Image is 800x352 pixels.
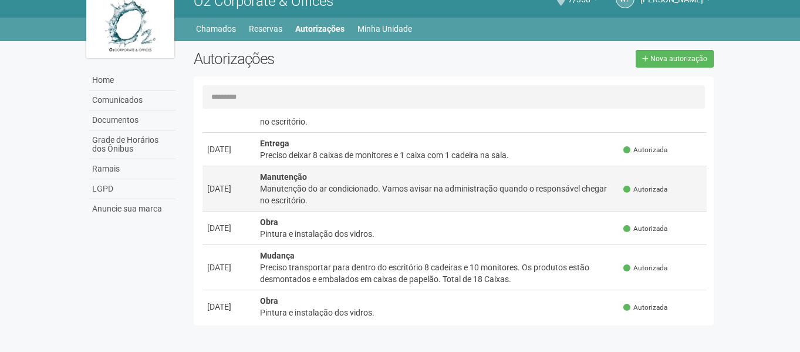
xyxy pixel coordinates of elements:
a: Nova autorização [636,50,714,68]
span: Autorizada [623,145,667,155]
strong: Entrega [260,139,289,148]
a: Minha Unidade [357,21,412,37]
span: Autorizada [623,185,667,195]
div: Pintura e instalação dos vidros. [260,307,615,319]
div: Manutenção do ar condicionado. Vamos avisar na administração quando o responsável chegar no escri... [260,104,615,128]
div: Manutenção do ar condicionado. Vamos avisar na administração quando o responsável chegar no escri... [260,183,615,206]
div: [DATE] [207,143,251,155]
div: [DATE] [207,262,251,273]
div: [DATE] [207,301,251,313]
a: Home [89,71,176,90]
h2: Autorizações [194,50,445,68]
div: Preciso deixar 8 caixas de monitores e 1 caixa com 1 cadeira na sala. [260,149,615,161]
span: Autorizada [623,303,667,313]
a: Ramais [89,159,176,179]
div: [DATE] [207,183,251,195]
span: Autorizada [623,224,667,234]
div: Preciso transportar para dentro do escritório 8 cadeiras e 10 monitores. Os produtos estão desmon... [260,262,615,285]
a: Chamados [196,21,236,37]
span: Autorizada [623,263,667,273]
a: Comunicados [89,90,176,110]
strong: Manutenção [260,172,307,182]
strong: Mudança [260,251,295,260]
div: Pintura e instalação dos vidros. [260,228,615,240]
span: Nova autorização [650,55,707,63]
div: [DATE] [207,222,251,234]
strong: Obra [260,296,278,306]
a: Grade de Horários dos Ônibus [89,130,176,159]
strong: Obra [260,217,278,227]
a: Autorizações [295,21,345,37]
a: Anuncie sua marca [89,199,176,219]
a: Reservas [249,21,282,37]
a: Documentos [89,110,176,130]
a: LGPD [89,179,176,199]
